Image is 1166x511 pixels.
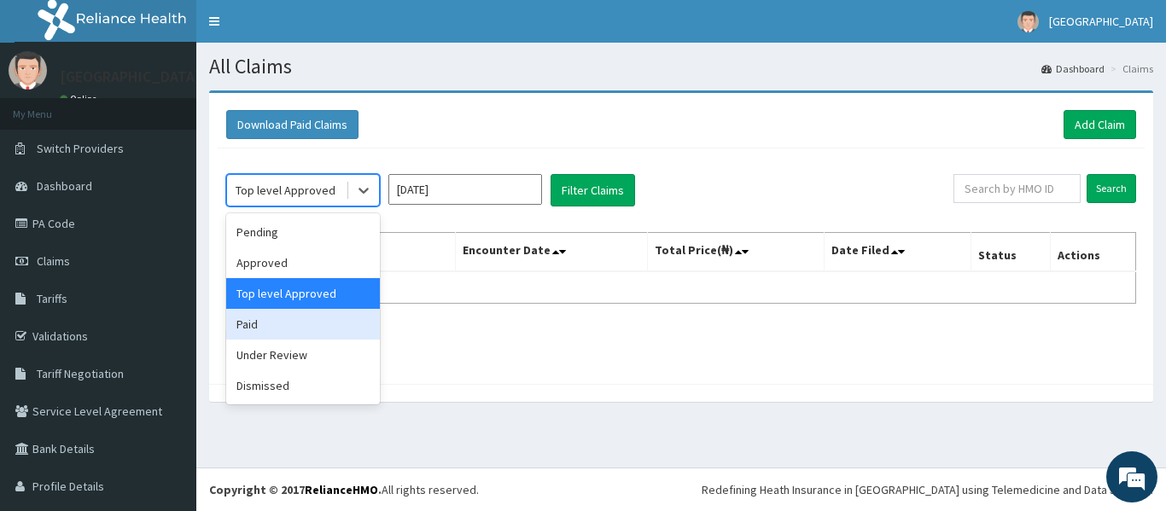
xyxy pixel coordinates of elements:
div: Top level Approved [236,182,335,199]
div: Redefining Heath Insurance in [GEOGRAPHIC_DATA] using Telemedicine and Data Science! [702,481,1153,498]
div: Pending [226,217,380,247]
th: Actions [1050,233,1135,272]
span: Dashboard [37,178,92,194]
img: User Image [1017,11,1039,32]
input: Search by HMO ID [953,174,1081,203]
a: Dashboard [1041,61,1105,76]
img: User Image [9,51,47,90]
th: Date Filed [825,233,971,272]
input: Select Month and Year [388,174,542,205]
a: RelianceHMO [305,482,378,497]
div: Minimize live chat window [280,9,321,49]
button: Download Paid Claims [226,110,359,139]
span: We're online! [99,149,236,322]
div: Chat with us now [89,96,287,118]
span: Tariff Negotiation [37,366,124,381]
span: Tariffs [37,291,67,306]
div: Approved [226,247,380,278]
button: Filter Claims [551,174,635,206]
span: Switch Providers [37,141,124,156]
a: Online [60,93,101,105]
div: Dismissed [226,370,380,401]
span: Claims [37,253,70,269]
footer: All rights reserved. [196,467,1166,511]
textarea: Type your message and hit 'Enter' [9,334,325,394]
span: [GEOGRAPHIC_DATA] [1049,14,1153,29]
img: d_794563401_company_1708531726252_794563401 [32,85,69,128]
div: Under Review [226,340,380,370]
th: Encounter Date [456,233,647,272]
p: [GEOGRAPHIC_DATA] [60,69,201,84]
strong: Copyright © 2017 . [209,482,382,497]
li: Claims [1106,61,1153,76]
h1: All Claims [209,55,1153,78]
a: Add Claim [1064,110,1136,139]
th: Total Price(₦) [647,233,825,272]
input: Search [1087,174,1136,203]
div: Paid [226,309,380,340]
th: Status [971,233,1051,272]
div: Top level Approved [226,278,380,309]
